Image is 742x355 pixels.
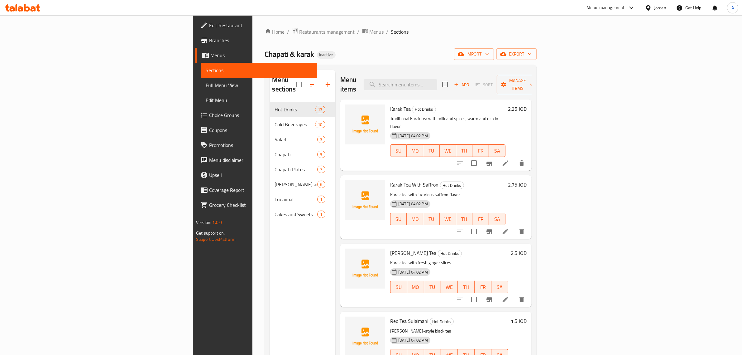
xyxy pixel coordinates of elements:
[209,111,312,119] span: Choice Groups
[275,166,318,173] span: Chapati Plates
[472,213,489,225] button: FR
[491,281,508,293] button: SA
[410,283,422,292] span: MO
[426,215,437,224] span: TU
[270,100,335,224] nav: Menu sections
[440,182,464,189] span: Hot Drinks
[482,224,497,239] button: Branch-specific-item
[501,50,532,58] span: export
[370,28,384,36] span: Menus
[357,28,360,36] li: /
[467,157,481,170] span: Select to update
[195,18,317,33] a: Edit Restaurant
[275,211,318,218] span: Cakes and Sweets
[443,283,455,292] span: WE
[209,36,312,44] span: Branches
[206,96,312,104] span: Edit Menu
[452,80,472,90] button: Add
[427,283,438,292] span: TU
[317,211,325,218] div: items
[270,162,335,177] div: Chapati Plates7
[514,224,529,239] button: delete
[491,215,503,224] span: SA
[390,327,508,335] p: [PERSON_NAME]-style black tea
[440,213,456,225] button: WE
[317,151,325,158] div: items
[270,117,335,132] div: Cold Beverages10
[396,133,430,139] span: [DATE] 04:02 PM
[315,122,325,128] span: 10
[270,147,335,162] div: Chapati9
[489,213,505,225] button: SA
[731,4,734,11] span: A
[502,77,534,92] span: Manage items
[438,250,462,257] div: Hot Drinks
[456,144,473,157] button: TH
[364,79,437,90] input: search
[396,269,430,275] span: [DATE] 04:02 PM
[390,259,508,267] p: Karak tea with fresh ginger slices
[275,151,318,158] span: Chapati
[320,77,335,92] button: Add section
[430,318,453,325] span: Hot Drinks
[345,105,385,144] img: Karak Tea
[496,48,537,60] button: export
[317,181,325,188] div: items
[396,201,430,207] span: [DATE] 04:02 PM
[586,4,625,12] div: Menu-management
[196,235,236,243] a: Support.OpsPlatform
[318,212,325,217] span: 1
[212,218,222,226] span: 1.0.0
[275,106,315,113] span: Hot Drinks
[195,168,317,182] a: Upsell
[412,106,436,113] div: Hot Drinks
[275,181,318,188] span: [PERSON_NAME] and [PERSON_NAME]
[318,167,325,173] span: 7
[209,186,312,194] span: Coverage Report
[511,317,527,325] h6: 1.5 JOD
[275,136,318,143] span: Salad
[393,146,405,155] span: SU
[196,229,225,237] span: Get support on:
[206,66,312,74] span: Sections
[409,146,421,155] span: MO
[317,166,325,173] div: items
[270,132,335,147] div: Salad3
[459,146,470,155] span: TH
[275,196,318,203] span: Luqaimat
[206,81,312,89] span: Full Menu View
[467,293,481,306] span: Select to update
[440,182,464,189] div: Hot Drinks
[426,146,437,155] span: TU
[460,283,472,292] span: TH
[407,213,423,225] button: MO
[475,146,486,155] span: FR
[317,52,336,57] span: Inactive
[315,121,325,128] div: items
[494,283,506,292] span: SA
[440,144,456,157] button: WE
[654,4,666,11] div: Jordan
[315,107,325,113] span: 13
[292,28,355,36] a: Restaurants management
[292,78,305,91] span: Select all sections
[407,144,423,157] button: MO
[195,123,317,138] a: Coupons
[441,281,458,293] button: WE
[453,81,470,88] span: Add
[317,136,325,143] div: items
[195,138,317,153] a: Promotions
[390,115,505,130] p: Traditional Karak tea with milk and spices, warm and rich in flavor.
[270,177,335,192] div: [PERSON_NAME] and [PERSON_NAME]6
[390,180,439,189] span: Karak Tea With Saffron
[502,228,509,235] a: Edit menu item
[386,28,389,36] li: /
[454,48,494,60] button: import
[508,105,527,113] h6: 2.25 JOD
[209,126,312,134] span: Coupons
